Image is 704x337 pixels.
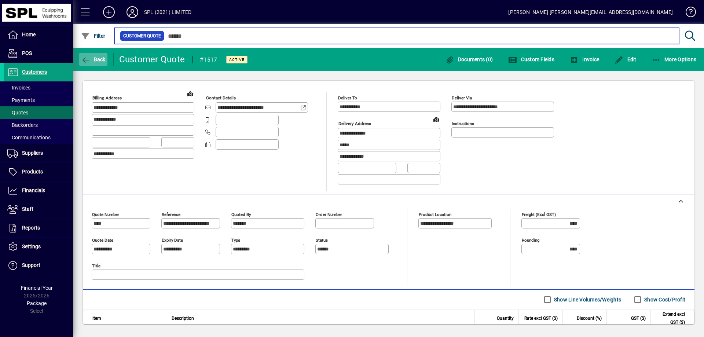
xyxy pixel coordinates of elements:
a: Support [4,256,73,275]
span: POS [22,50,32,56]
span: Quotes [7,110,28,116]
span: Edit [615,56,637,62]
button: Filter [79,29,107,43]
button: Back [79,53,107,66]
span: Communications [7,135,51,140]
mat-label: Expiry date [162,237,183,242]
span: Extend excl GST ($) [655,310,685,326]
label: Show Line Volumes/Weights [553,296,621,303]
button: Custom Fields [506,53,556,66]
mat-label: Freight (excl GST) [522,212,556,217]
mat-label: Rounding [522,237,539,242]
span: Package [27,300,47,306]
a: Communications [4,131,73,144]
span: Payments [7,97,35,103]
span: Customer Quote [123,32,161,40]
span: Financial Year [21,285,53,291]
span: Discount (%) [577,314,602,322]
span: Active [229,57,245,62]
a: Financials [4,182,73,200]
mat-label: Order number [316,212,342,217]
span: Invoices [7,85,30,91]
mat-label: Quote number [92,212,119,217]
div: #1517 [200,54,217,66]
mat-label: Deliver via [452,95,472,100]
div: Customer Quote [119,54,185,65]
div: SPL (2021) LIMITED [144,6,191,18]
span: Custom Fields [508,56,554,62]
button: Invoice [568,53,601,66]
span: Item [92,314,101,322]
span: Products [22,169,43,175]
a: Settings [4,238,73,256]
span: GST ($) [631,314,646,322]
a: View on map [184,88,196,99]
a: Products [4,163,73,181]
span: Invoice [570,56,599,62]
mat-label: Reference [162,212,180,217]
a: Invoices [4,81,73,94]
span: Filter [81,33,106,39]
app-page-header-button: Back [73,53,114,66]
a: Suppliers [4,144,73,162]
button: Edit [613,53,638,66]
span: Description [172,314,194,322]
mat-label: Status [316,237,328,242]
span: Staff [22,206,33,212]
span: Support [22,262,40,268]
label: Show Cost/Profit [643,296,685,303]
span: Reports [22,225,40,231]
span: Settings [22,243,41,249]
button: Documents (0) [443,53,495,66]
span: Back [81,56,106,62]
span: Customers [22,69,47,75]
mat-label: Product location [419,212,451,217]
a: Staff [4,200,73,219]
a: Quotes [4,106,73,119]
span: Quantity [497,314,514,322]
a: Reports [4,219,73,237]
a: Backorders [4,119,73,131]
span: Financials [22,187,45,193]
span: Home [22,32,36,37]
span: Documents (0) [445,56,493,62]
div: [PERSON_NAME] [PERSON_NAME][EMAIL_ADDRESS][DOMAIN_NAME] [508,6,673,18]
span: Suppliers [22,150,43,156]
span: Backorders [7,122,38,128]
mat-label: Type [231,237,240,242]
a: View on map [430,113,442,125]
span: More Options [652,56,697,62]
a: Knowledge Base [680,1,695,25]
a: Payments [4,94,73,106]
a: Home [4,26,73,44]
mat-label: Quoted by [231,212,251,217]
mat-label: Instructions [452,121,474,126]
mat-label: Quote date [92,237,113,242]
button: Add [97,6,121,19]
mat-label: Deliver To [338,95,357,100]
button: More Options [650,53,698,66]
a: POS [4,44,73,63]
mat-label: Title [92,263,100,268]
button: Profile [121,6,144,19]
span: Rate excl GST ($) [524,314,558,322]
